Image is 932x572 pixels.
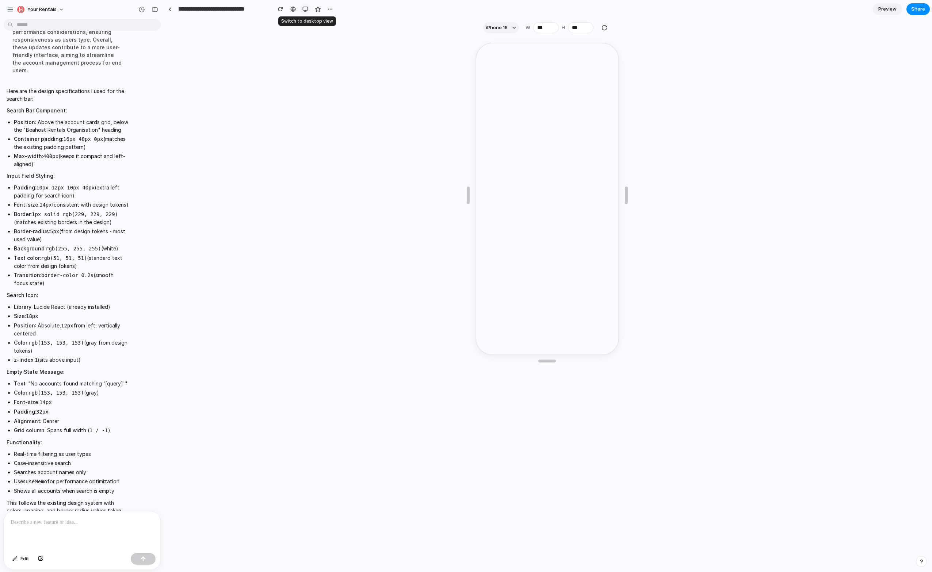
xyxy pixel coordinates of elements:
[14,459,129,467] li: Case-insensitive search
[14,210,129,226] li: : (matches existing borders in the design)
[7,439,42,445] strong: Functionality:
[278,16,336,26] div: Switch to desktop view
[32,211,118,217] code: 1px solid rgb(229, 229, 229)
[14,450,129,458] li: Real-time filtering as user types
[89,427,108,433] code: 1 / -1
[14,408,129,416] li: :
[878,5,897,13] span: Preview
[36,409,49,415] code: 32px
[26,479,47,484] code: useMemo
[9,553,33,565] button: Edit
[562,24,565,31] label: H
[14,255,40,261] strong: Text color
[14,152,129,168] li: : (keeps it compact and left-aligned)
[14,468,129,476] li: Searches account names only
[873,3,902,15] a: Preview
[39,202,52,208] code: 14px
[27,6,57,13] span: Your Rentals
[63,136,103,142] code: 16px 48px 0px
[911,5,925,13] span: Share
[7,173,55,179] strong: Input Field Styling:
[14,322,129,337] li: : Absolute, from left, vertically centered
[14,184,35,191] strong: Padding
[14,153,42,159] strong: Max-width
[14,184,129,199] li: : (extra left padding for search icon)
[14,357,34,363] strong: z-index
[14,418,40,424] strong: Alignment
[14,427,45,433] strong: Grid column
[14,417,129,425] li: : Center
[14,380,129,387] li: : "No accounts found matching '[query]'"
[14,272,40,278] strong: Transition
[36,185,95,191] code: 10px 12px 10px 40px
[526,24,530,31] label: W
[28,340,84,346] code: rgb(153, 153, 153)
[14,201,38,208] strong: Font-size
[35,357,38,363] code: 1
[14,313,25,319] strong: Size
[14,312,129,320] li: :
[906,3,930,15] button: Share
[14,487,129,495] li: Shows all accounts when search is empty
[14,271,129,287] li: : (smooth focus state)
[7,87,129,103] p: Here are the design specifications I used for the search bar:
[50,229,59,234] code: 5px
[14,426,129,434] li: : Spans full width ( )
[14,245,45,252] strong: Background
[39,399,52,405] code: 14px
[41,255,87,261] code: rgb(51, 51, 51)
[14,322,35,329] strong: Position
[26,313,38,319] code: 18px
[14,389,27,396] strong: Color
[14,227,129,243] li: : (from design tokens - most used value)
[61,323,73,329] code: 12px
[486,24,508,31] span: iPhone 16
[14,4,68,15] button: Your Rentals
[20,555,29,563] span: Edit
[46,246,101,252] code: rgb(255, 255, 255)
[14,228,49,234] strong: Border-radius
[14,389,129,397] li: : (gray)
[14,339,27,346] strong: Color
[14,398,129,406] li: :
[14,118,129,134] li: : Above the account cards grid, below the "Beahost Rentals Organisation" heading
[483,22,519,33] button: iPhone 16
[43,153,58,159] code: 400px
[14,211,31,217] strong: Border
[14,119,35,125] strong: Position
[14,303,129,311] li: : Lucide React (already installed)
[7,292,38,298] strong: Search Icon:
[14,304,31,310] strong: Library
[7,107,67,114] strong: Search Bar Component:
[7,369,65,375] strong: Empty State Message:
[14,201,129,209] li: : (consistent with design tokens)
[14,408,35,415] strong: Padding
[7,499,129,522] p: This follows the existing design system with colors, spacing, and border radius values taken dire...
[14,399,38,405] strong: Font-size
[14,339,129,354] li: : (gray from design tokens)
[41,272,93,278] code: border-color 0.2s
[14,245,129,253] li: : (white)
[14,356,129,364] li: : (sits above input)
[14,380,26,387] strong: Text
[14,254,129,270] li: : (standard text color from design tokens)
[28,390,84,396] code: rgb(153, 153, 153)
[14,136,62,142] strong: Container padding
[14,135,129,151] li: : (matches the existing padding pattern)
[14,477,129,485] li: Uses for performance optimization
